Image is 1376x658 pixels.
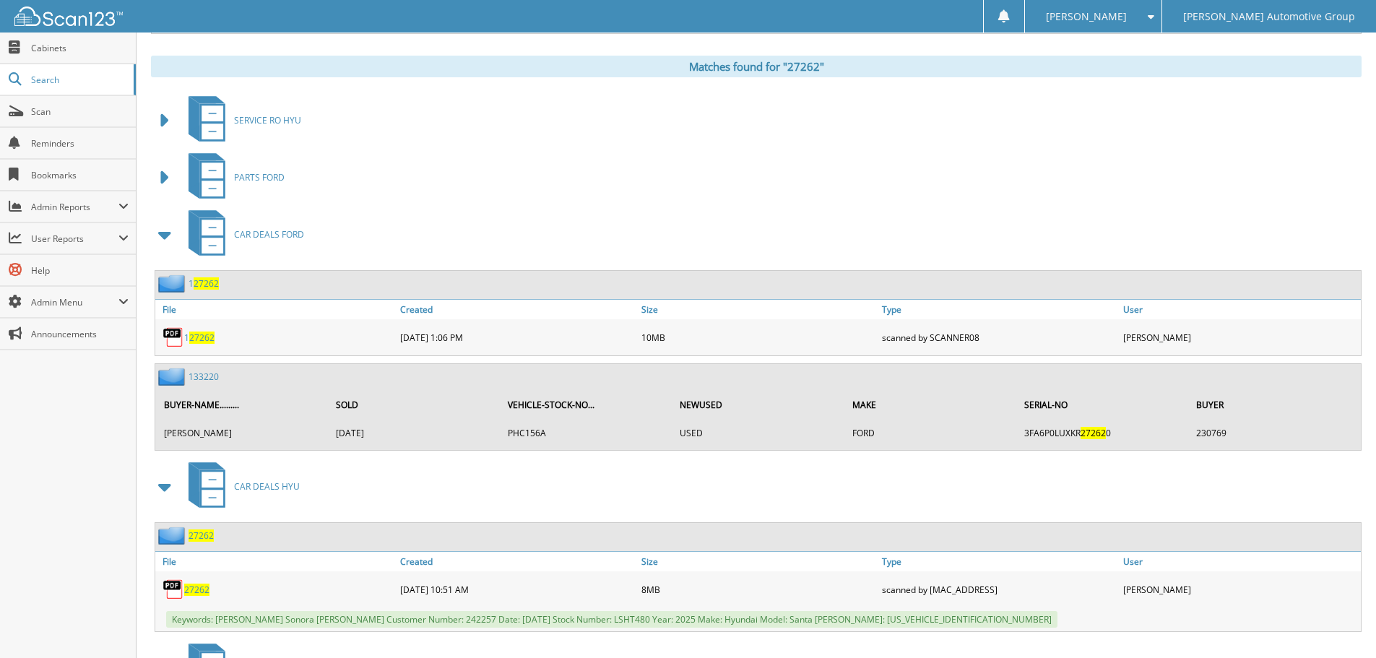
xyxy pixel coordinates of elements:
[180,92,301,149] a: SERVICE RO HYU
[234,228,304,241] span: CAR DEALS FORD
[31,233,118,245] span: User Reports
[31,264,129,277] span: Help
[1017,421,1187,445] td: 3FA6P0LUXKR 0
[638,575,879,604] div: 8MB
[1120,323,1361,352] div: [PERSON_NAME]
[845,390,1016,420] th: MAKE
[1046,12,1127,21] span: [PERSON_NAME]
[501,390,671,420] th: VEHICLE-STOCK-NO...
[158,274,189,293] img: folder2.png
[163,579,184,600] img: PDF.png
[184,332,215,344] a: 127262
[501,421,671,445] td: PHC156A
[158,527,189,545] img: folder2.png
[31,296,118,308] span: Admin Menu
[1189,390,1359,420] th: BUYER
[31,42,129,54] span: Cabinets
[163,326,184,348] img: PDF.png
[155,552,397,571] a: File
[194,277,219,290] span: 27262
[158,368,189,386] img: folder2.png
[878,552,1120,571] a: Type
[329,421,499,445] td: [DATE]
[157,390,327,420] th: BUYER-NAME.........
[1183,12,1355,21] span: [PERSON_NAME] Automotive Group
[189,332,215,344] span: 27262
[878,575,1120,604] div: scanned by [MAC_ADDRESS]
[166,611,1057,628] span: Keywords: [PERSON_NAME] Sonora [PERSON_NAME] Customer Number: 242257 Date: [DATE] Stock Number: L...
[1081,427,1106,439] span: 27262
[397,323,638,352] div: [DATE] 1:06 PM
[234,171,285,183] span: PARTS FORD
[878,323,1120,352] div: scanned by SCANNER08
[189,529,214,542] a: 27262
[1017,390,1187,420] th: SERIAL-NO
[397,552,638,571] a: Created
[638,552,879,571] a: Size
[157,421,327,445] td: [PERSON_NAME]
[1120,300,1361,319] a: User
[180,458,300,515] a: CAR DEALS HYU
[180,206,304,263] a: CAR DEALS FORD
[845,421,1016,445] td: FORD
[1120,575,1361,604] div: [PERSON_NAME]
[234,480,300,493] span: CAR DEALS HYU
[638,323,879,352] div: 10MB
[151,56,1362,77] div: Matches found for "27262"
[1189,421,1359,445] td: 230769
[180,149,285,206] a: PARTS FORD
[31,137,129,150] span: Reminders
[31,169,129,181] span: Bookmarks
[184,584,209,596] a: 27262
[155,300,397,319] a: File
[397,300,638,319] a: Created
[672,390,843,420] th: NEWUSED
[234,114,301,126] span: SERVICE RO HYU
[329,390,499,420] th: SOLD
[31,74,126,86] span: Search
[397,575,638,604] div: [DATE] 10:51 AM
[189,277,219,290] a: 127262
[189,371,219,383] a: 133220
[31,105,129,118] span: Scan
[1120,552,1361,571] a: User
[878,300,1120,319] a: Type
[31,328,129,340] span: Announcements
[31,201,118,213] span: Admin Reports
[1304,589,1376,658] iframe: Chat Widget
[14,7,123,26] img: scan123-logo-white.svg
[638,300,879,319] a: Size
[672,421,843,445] td: USED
